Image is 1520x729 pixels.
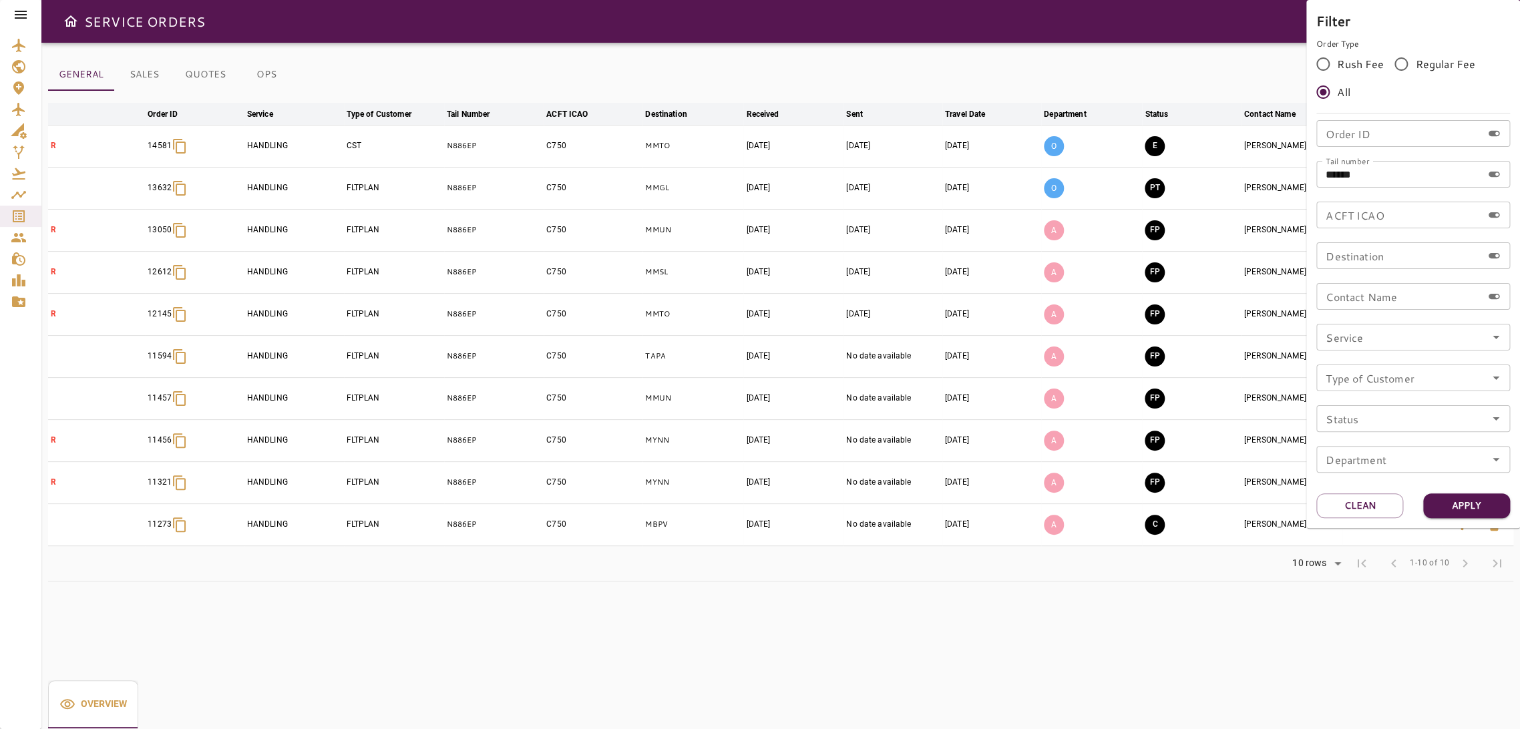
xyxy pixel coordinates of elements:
span: Rush Fee [1337,56,1384,72]
button: Clean [1316,493,1403,518]
button: Open [1487,369,1505,387]
button: Open [1487,409,1505,428]
span: All [1337,84,1350,100]
label: Tail number [1326,155,1369,166]
h6: Filter [1316,10,1510,31]
button: Open [1487,328,1505,346]
span: Regular Fee [1415,56,1475,72]
button: Apply [1423,493,1510,518]
div: rushFeeOrder [1316,50,1510,106]
button: Open [1487,450,1505,469]
p: Order Type [1316,38,1510,50]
